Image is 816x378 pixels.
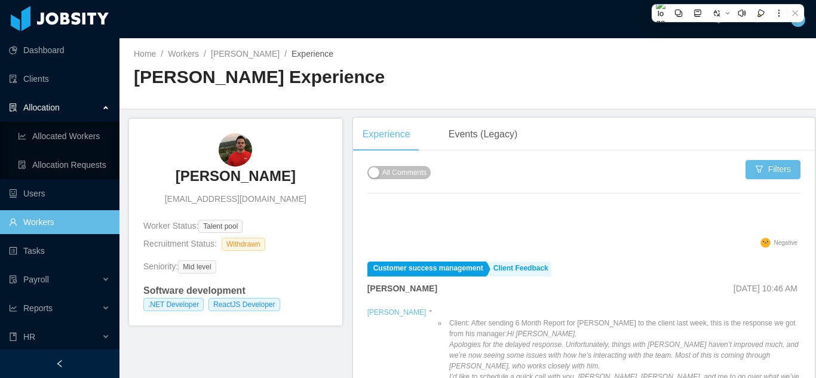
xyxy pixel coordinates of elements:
i: icon: file-protect [9,275,17,284]
span: Mid level [178,260,216,273]
a: icon: line-chartAllocated Workers [18,124,110,148]
div: Experience [353,118,420,151]
span: .NET Developer [143,298,204,311]
i: icon: line-chart [9,304,17,312]
span: / [161,49,163,59]
span: Worker Status: [143,221,198,231]
h2: [PERSON_NAME] Experience [134,65,468,90]
span: ReactJS Developer [208,298,280,311]
a: icon: robotUsers [9,182,110,205]
a: Workers [168,49,199,59]
a: icon: userWorkers [9,210,110,234]
span: Recruitment Status: [143,239,217,248]
i: icon: book [9,333,17,341]
span: Negative [774,239,797,246]
a: [PERSON_NAME] [211,49,280,59]
strong: Software development [143,285,246,296]
span: [DATE] 10:46 AM [734,284,797,293]
strong: [PERSON_NAME] [367,284,437,293]
span: Seniority: [143,262,178,271]
button: icon: filterFilters [746,160,800,179]
span: / [204,49,206,59]
span: Payroll [23,275,49,284]
img: 73a2fc49-a118-48bd-ac1b-50411a46aa98_66685c6b34421-90w.png [219,133,252,167]
a: Client Feedback [487,262,551,276]
a: Home [134,49,156,59]
a: icon: profileTasks [9,239,110,263]
a: [PERSON_NAME] [367,308,427,316]
span: Reports [23,303,53,313]
em: Hi [PERSON_NAME], [507,330,577,338]
div: Events (Legacy) [439,118,527,151]
span: Withdrawn [222,238,265,251]
a: icon: file-doneAllocation Requests [18,153,110,177]
span: All Comments [382,167,427,179]
a: icon: pie-chartDashboard [9,38,110,62]
a: icon: auditClients [9,67,110,91]
span: Allocation [23,103,60,112]
h3: [PERSON_NAME] [176,167,296,186]
span: [EMAIL_ADDRESS][DOMAIN_NAME] [165,193,306,205]
i: icon: solution [9,103,17,112]
span: / [284,49,287,59]
a: Customer success management [367,262,486,276]
span: Experience [292,49,333,59]
em: Apologies for the delayed response. Unfortunately, things with [PERSON_NAME] haven’t improved muc... [449,340,799,370]
span: Talent pool [198,220,243,233]
a: [PERSON_NAME] [176,167,296,193]
span: HR [23,332,35,342]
